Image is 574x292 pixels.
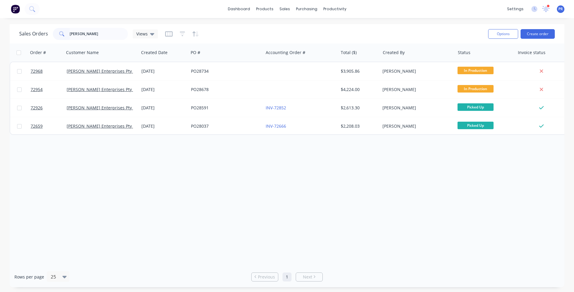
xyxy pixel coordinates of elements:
a: 72954 [31,81,67,99]
div: [PERSON_NAME] [382,123,449,129]
div: [DATE] [141,105,186,111]
div: Created Date [141,50,168,56]
div: productivity [320,5,349,14]
div: Total ($) [341,50,357,56]
span: Previous [258,274,275,280]
input: Search... [70,28,128,40]
a: Next page [296,274,322,280]
div: Status [458,50,470,56]
div: Created By [383,50,405,56]
div: PO28734 [191,68,258,74]
span: In Production [458,85,494,93]
div: Invoice status [518,50,545,56]
div: purchasing [293,5,320,14]
a: INV-72852 [266,105,286,111]
a: [PERSON_NAME] Enterprises Pty Ltd [67,87,139,92]
a: 72926 [31,99,67,117]
h1: Sales Orders [19,31,48,37]
div: PO28591 [191,105,258,111]
div: Order # [30,50,46,56]
a: Previous page [252,274,278,280]
a: [PERSON_NAME] Enterprises Pty Ltd [67,105,139,111]
span: Views [136,31,148,37]
img: Factory [11,5,20,14]
span: 72954 [31,87,43,93]
div: Accounting Order # [266,50,305,56]
div: settings [504,5,527,14]
span: 72659 [31,123,43,129]
a: Page 1 is your current page [282,272,292,281]
div: sales [276,5,293,14]
div: Customer Name [66,50,99,56]
div: [DATE] [141,123,186,129]
div: $2,613.30 [341,105,376,111]
div: PO28037 [191,123,258,129]
span: Picked Up [458,122,494,129]
span: Rows per page [14,274,44,280]
div: [PERSON_NAME] [382,68,449,74]
a: [PERSON_NAME] Enterprises Pty Ltd [67,123,139,129]
div: products [253,5,276,14]
button: Options [488,29,518,39]
a: dashboard [225,5,253,14]
span: Picked Up [458,103,494,111]
div: [PERSON_NAME] [382,87,449,93]
span: 72968 [31,68,43,74]
div: [PERSON_NAME] [382,105,449,111]
ul: Pagination [249,272,325,281]
div: [DATE] [141,87,186,93]
span: 72926 [31,105,43,111]
a: 72968 [31,62,67,80]
div: PO # [191,50,200,56]
button: Create order [521,29,555,39]
span: PR [558,6,563,12]
div: $3,905.86 [341,68,376,74]
div: $4,224.00 [341,87,376,93]
div: [DATE] [141,68,186,74]
span: In Production [458,67,494,74]
a: [PERSON_NAME] Enterprises Pty Ltd [67,68,139,74]
div: PO28678 [191,87,258,93]
a: INV-72666 [266,123,286,129]
span: Next [303,274,312,280]
div: $2,208.03 [341,123,376,129]
a: 72659 [31,117,67,135]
